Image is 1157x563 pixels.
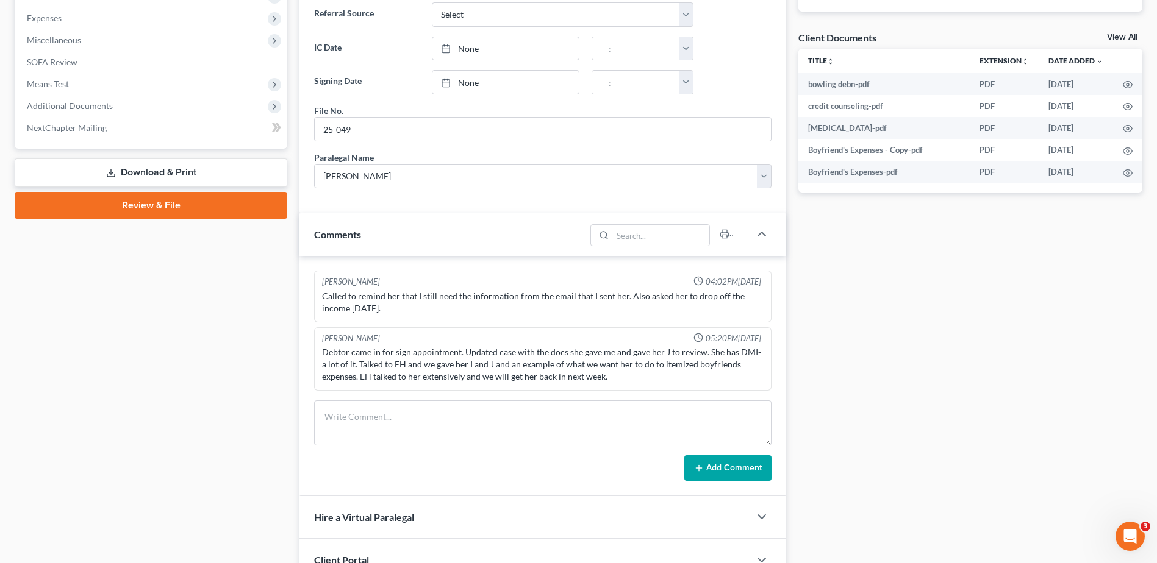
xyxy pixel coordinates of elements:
[592,71,679,94] input: -- : --
[15,158,287,187] a: Download & Print
[798,73,970,95] td: bowling debn-pdf
[970,139,1039,161] td: PDF
[27,57,77,67] span: SOFA Review
[15,192,287,219] a: Review & File
[17,117,287,139] a: NextChapter Mailing
[432,37,579,60] a: None
[314,511,414,523] span: Hire a Virtual Paralegal
[315,118,771,141] input: --
[308,37,425,61] label: IC Date
[970,73,1039,95] td: PDF
[1107,33,1137,41] a: View All
[17,51,287,73] a: SOFA Review
[322,346,764,383] div: Debtor came in for sign appointment. Updated case with the docs she gave me and gave her J to rev...
[706,276,761,288] span: 04:02PM[DATE]
[322,290,764,314] div: Called to remind her that I still need the information from the email that I sent her. Also asked...
[1048,56,1103,65] a: Date Added expand_more
[432,71,579,94] a: None
[1039,95,1113,117] td: [DATE]
[1039,139,1113,161] td: [DATE]
[1022,58,1029,65] i: unfold_more
[684,455,772,481] button: Add Comment
[322,276,380,288] div: [PERSON_NAME]
[314,151,374,164] div: Paralegal Name
[798,31,876,44] div: Client Documents
[592,37,679,60] input: -- : --
[798,139,970,161] td: Boyfriend's Expenses - Copy-pdf
[1141,522,1150,531] span: 3
[308,2,425,27] label: Referral Source
[1096,58,1103,65] i: expand_more
[314,228,361,240] span: Comments
[314,104,343,117] div: File No.
[706,333,761,344] span: 05:20PM[DATE]
[1116,522,1145,551] iframe: Intercom live chat
[970,95,1039,117] td: PDF
[27,35,81,45] span: Miscellaneous
[1039,117,1113,139] td: [DATE]
[27,122,107,133] span: NextChapter Mailing
[612,225,709,246] input: Search...
[808,56,834,65] a: Titleunfold_more
[970,161,1039,183] td: PDF
[798,117,970,139] td: [MEDICAL_DATA]-pdf
[27,101,113,111] span: Additional Documents
[798,161,970,183] td: Boyfriend's Expenses-pdf
[1039,73,1113,95] td: [DATE]
[1039,161,1113,183] td: [DATE]
[970,117,1039,139] td: PDF
[827,58,834,65] i: unfold_more
[980,56,1029,65] a: Extensionunfold_more
[308,70,425,94] label: Signing Date
[27,13,62,23] span: Expenses
[27,79,69,89] span: Means Test
[798,95,970,117] td: credit counseling-pdf
[322,333,380,344] div: [PERSON_NAME]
